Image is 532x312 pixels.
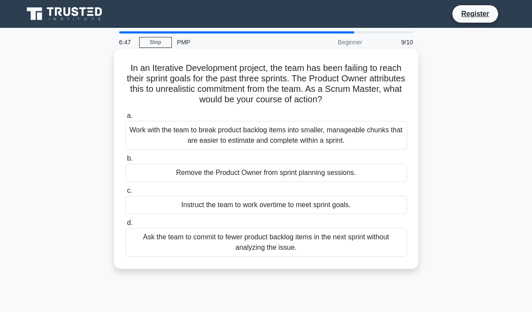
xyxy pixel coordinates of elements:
span: c. [127,187,132,194]
span: d. [127,219,133,226]
div: Remove the Product Owner from sprint planning sessions. [125,164,407,182]
h5: In an Iterative Development project, the team has been failing to reach their sprint goals for th... [124,63,408,105]
div: 9/10 [368,34,418,51]
div: Ask the team to commit to fewer product backlog items in the next sprint without analyzing the is... [125,228,407,257]
span: b. [127,154,133,162]
div: Instruct the team to work overtime to meet sprint goals. [125,196,407,214]
div: 6:47 [114,34,139,51]
a: Stop [139,37,172,48]
span: a. [127,112,133,119]
div: Work with the team to break product backlog items into smaller, manageable chunks that are easier... [125,121,407,150]
div: Beginner [291,34,368,51]
a: Register [456,8,494,19]
div: PMP [172,34,291,51]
